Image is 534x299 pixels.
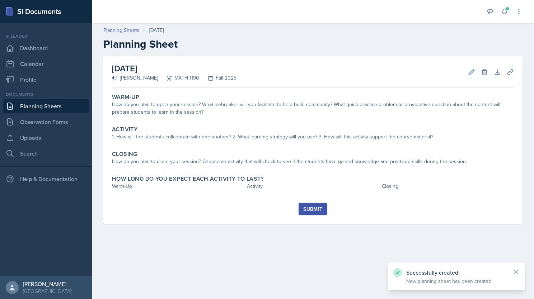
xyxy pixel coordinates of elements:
div: [DATE] [149,27,164,34]
a: Dashboard [3,41,89,55]
div: How do you plan to close your session? Choose an activity that will check to see if the students ... [112,158,514,165]
div: [GEOGRAPHIC_DATA] [23,288,71,295]
label: Warm-Up [112,94,140,101]
a: Search [3,146,89,161]
label: Activity [112,126,137,133]
label: How long do you expect each activity to last? [112,175,263,182]
div: Activity [247,182,379,190]
a: Uploads [3,130,89,145]
div: MATH 1190 [158,74,199,82]
div: Help & Documentation [3,172,89,186]
div: Si leader [3,33,89,39]
p: Successfully created! [406,269,507,276]
div: Fall 2025 [199,74,236,82]
a: Observation Forms [3,115,89,129]
div: How do you plan to open your session? What icebreaker will you facilitate to help build community... [112,101,514,116]
a: Planning Sheets [3,99,89,113]
a: Profile [3,72,89,87]
div: [PERSON_NAME] [23,280,71,288]
div: 1. How will the students collaborate with one another? 2. What learning strategy will you use? 3.... [112,133,514,141]
div: [PERSON_NAME] [112,74,158,82]
h2: [DATE] [112,62,236,75]
p: New planning sheet has been created [406,277,507,285]
a: Planning Sheets [103,27,139,34]
a: Calendar [3,57,89,71]
button: Submit [299,203,327,215]
div: Closing [382,182,514,190]
label: Closing [112,151,137,158]
h2: Planning Sheet [103,38,523,51]
div: Submit [303,206,322,212]
div: Documents [3,91,89,98]
div: Warm-Up [112,182,244,190]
